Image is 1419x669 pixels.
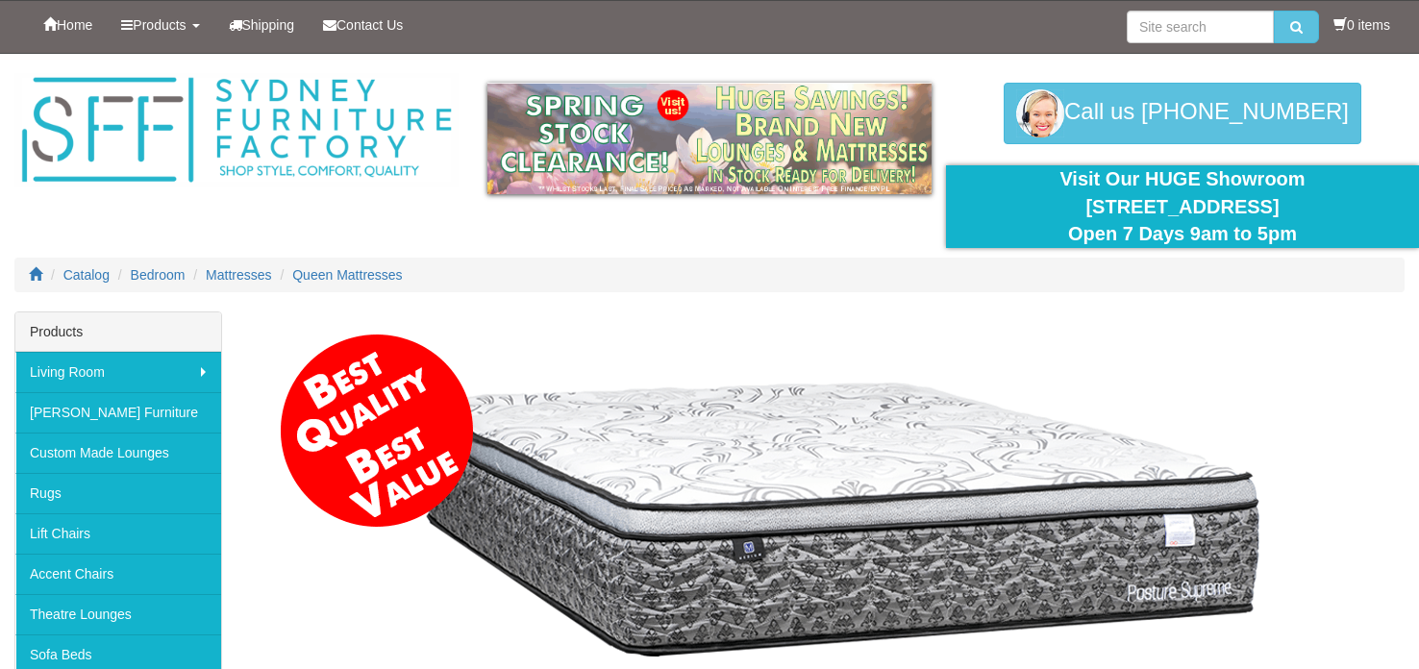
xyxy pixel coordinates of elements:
a: Custom Made Lounges [15,433,221,473]
div: Products [15,312,221,352]
a: Contact Us [309,1,417,49]
span: Shipping [242,17,295,33]
a: Bedroom [131,267,186,283]
a: [PERSON_NAME] Furniture [15,392,221,433]
img: spring-sale.gif [487,83,932,194]
li: 0 items [1333,15,1390,35]
a: Home [29,1,107,49]
div: Visit Our HUGE Showroom [STREET_ADDRESS] Open 7 Days 9am to 5pm [960,165,1405,248]
a: Shipping [214,1,310,49]
input: Site search [1127,11,1274,43]
a: Living Room [15,352,221,392]
a: Accent Chairs [15,554,221,594]
a: Mattresses [206,267,271,283]
a: Rugs [15,473,221,513]
img: Sydney Furniture Factory [14,73,459,187]
a: Theatre Lounges [15,594,221,634]
a: Products [107,1,213,49]
span: Home [57,17,92,33]
a: Catalog [63,267,110,283]
a: Lift Chairs [15,513,221,554]
span: Contact Us [336,17,403,33]
span: Products [133,17,186,33]
a: Queen Mattresses [292,267,402,283]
